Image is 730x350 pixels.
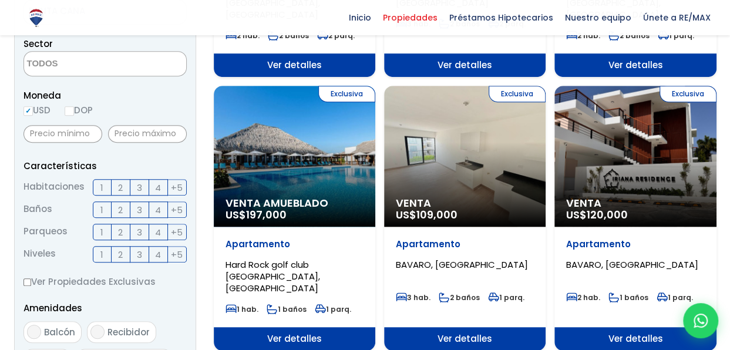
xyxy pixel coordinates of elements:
[23,224,68,240] span: Parqueos
[118,225,123,240] span: 2
[637,9,716,26] span: Únete a RE/MAX
[137,225,142,240] span: 3
[226,207,287,222] span: US$
[488,292,524,302] span: 1 parq.
[23,246,56,262] span: Niveles
[155,225,161,240] span: 4
[660,86,716,102] span: Exclusiva
[226,258,320,294] span: Hard Rock golf club [GEOGRAPHIC_DATA], [GEOGRAPHIC_DATA]
[377,9,443,26] span: Propiedades
[608,31,650,41] span: 2 baños
[24,52,138,77] textarea: Search
[439,292,480,302] span: 2 baños
[566,197,704,209] span: Venta
[44,326,75,338] span: Balcón
[658,31,694,41] span: 1 parq.
[489,86,546,102] span: Exclusiva
[171,203,183,217] span: +5
[214,53,375,77] span: Ver detalles
[566,31,600,41] span: 2 hab.
[23,278,31,286] input: Ver Propiedades Exclusivas
[226,197,364,209] span: Venta Amueblado
[171,247,183,262] span: +5
[559,9,637,26] span: Nuestro equipo
[566,292,600,302] span: 2 hab.
[315,304,351,314] span: 1 parq.
[384,53,546,77] span: Ver detalles
[23,301,187,315] p: Amenidades
[27,325,41,339] input: Balcón
[23,88,187,103] span: Moneda
[226,238,364,250] p: Apartamento
[23,274,187,289] label: Ver Propiedades Exclusivas
[137,180,142,195] span: 3
[155,180,161,195] span: 4
[23,103,51,117] label: USD
[23,38,53,50] span: Sector
[171,225,183,240] span: +5
[137,247,142,262] span: 3
[100,225,103,240] span: 1
[155,247,161,262] span: 4
[416,207,457,222] span: 109,000
[226,304,258,314] span: 1 hab.
[396,292,430,302] span: 3 hab.
[118,203,123,217] span: 2
[226,31,260,41] span: 2 hab.
[23,179,85,196] span: Habitaciones
[396,197,534,209] span: Venta
[554,53,716,77] span: Ver detalles
[23,159,187,173] p: Características
[155,203,161,217] span: 4
[318,86,375,102] span: Exclusiva
[396,258,528,271] span: BAVARO, [GEOGRAPHIC_DATA]
[23,106,33,116] input: USD
[90,325,105,339] input: Recibidor
[608,292,648,302] span: 1 baños
[587,207,628,222] span: 120,000
[118,247,123,262] span: 2
[268,31,309,41] span: 2 baños
[108,125,187,143] input: Precio máximo
[443,9,559,26] span: Préstamos Hipotecarios
[566,207,628,222] span: US$
[100,180,103,195] span: 1
[566,238,704,250] p: Apartamento
[23,125,102,143] input: Precio mínimo
[317,31,355,41] span: 2 parq.
[23,201,52,218] span: Baños
[137,203,142,217] span: 3
[343,9,377,26] span: Inicio
[396,207,457,222] span: US$
[100,247,103,262] span: 1
[107,326,150,338] span: Recibidor
[100,203,103,217] span: 1
[566,258,698,271] span: BAVARO, [GEOGRAPHIC_DATA]
[267,304,307,314] span: 1 baños
[246,207,287,222] span: 197,000
[396,238,534,250] p: Apartamento
[65,106,74,116] input: DOP
[118,180,123,195] span: 2
[26,8,46,28] img: Logo de REMAX
[171,180,183,195] span: +5
[657,292,693,302] span: 1 parq.
[65,103,93,117] label: DOP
